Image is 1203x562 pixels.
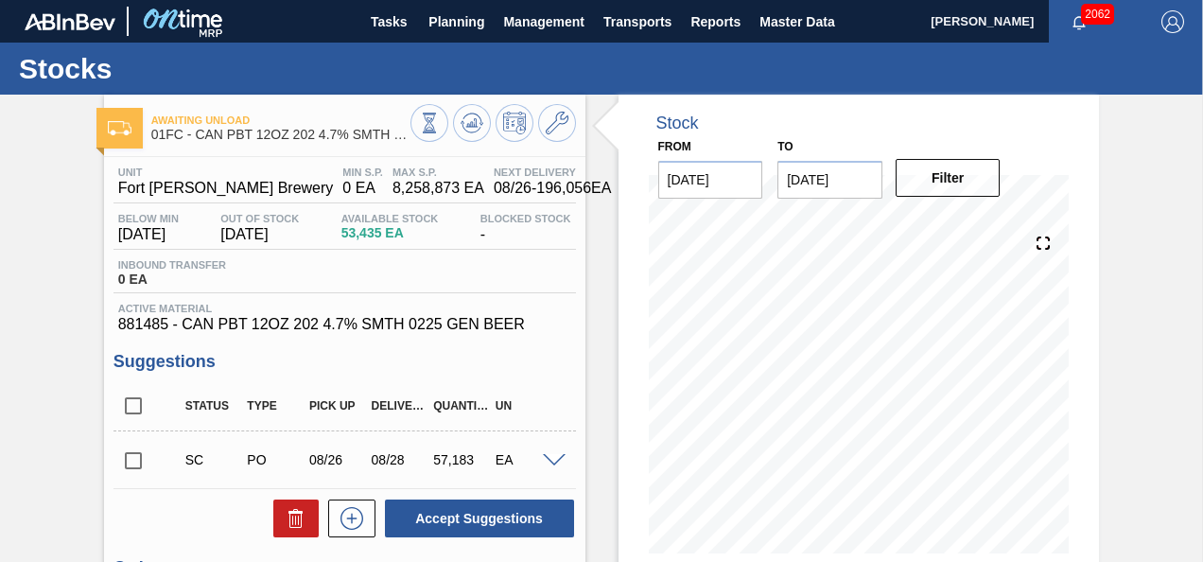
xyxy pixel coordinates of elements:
span: 08/26 - 196,056 EA [494,180,612,197]
span: Management [503,10,584,33]
div: - [476,213,576,243]
span: [DATE] [220,226,299,243]
span: Planning [428,10,484,33]
span: 53,435 EA [341,226,439,240]
h3: Suggestions [113,352,576,372]
img: Ícone [108,121,131,135]
span: [DATE] [118,226,179,243]
span: Transports [603,10,671,33]
div: Delivery [367,399,433,413]
div: UN [491,399,557,413]
div: Status [181,399,247,413]
span: 0 EA [118,272,226,287]
span: Available Stock [341,213,439,224]
button: Stocks Overview [410,104,448,142]
button: Notifications [1049,9,1109,35]
button: Go to Master Data / General [538,104,576,142]
span: 0 EA [342,180,383,197]
input: mm/dd/yyyy [777,161,882,199]
input: mm/dd/yyyy [658,161,763,199]
div: Accept Suggestions [375,498,576,539]
button: Filter [896,159,1001,197]
span: Next Delivery [494,167,612,178]
span: 881485 - CAN PBT 12OZ 202 4.7% SMTH 0225 GEN BEER [118,316,571,333]
div: Suggestion Created [181,452,247,467]
span: Below Min [118,213,179,224]
div: Pick up [305,399,371,413]
span: Reports [690,10,741,33]
span: Blocked Stock [480,213,571,224]
img: Logout [1161,10,1184,33]
span: Fort [PERSON_NAME] Brewery [118,180,334,197]
div: EA [491,452,557,467]
span: Awaiting Unload [151,114,410,126]
div: Stock [656,114,699,133]
div: Type [242,399,308,413]
h1: Stocks [19,58,355,79]
span: Inbound Transfer [118,259,226,271]
span: 01FC - CAN PBT 12OZ 202 4.7% SMTH 0225 GEN BEER [151,128,410,142]
label: From [658,140,691,153]
div: New suggestion [319,500,375,537]
span: 2062 [1081,4,1114,25]
div: 08/28/2025 [367,452,433,467]
span: Active Material [118,303,571,314]
div: Quantity [428,399,495,413]
button: Schedule Inventory [496,104,533,142]
label: to [777,140,793,153]
img: TNhmsLtSVTkK8tSr43FrP2fwEKptu5GPRR3wAAAABJRU5ErkJggg== [25,13,115,30]
div: 57,183 [428,452,495,467]
div: Purchase order [242,452,308,467]
span: Out Of Stock [220,213,299,224]
button: Accept Suggestions [385,500,574,537]
span: MIN S.P. [342,167,383,178]
span: Unit [118,167,334,178]
span: MAX S.P. [392,167,484,178]
div: 08/26/2025 [305,452,371,467]
button: Update Chart [453,104,491,142]
span: 8,258,873 EA [392,180,484,197]
span: Master Data [759,10,834,33]
span: Tasks [368,10,410,33]
div: Delete Suggestions [264,500,319,537]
